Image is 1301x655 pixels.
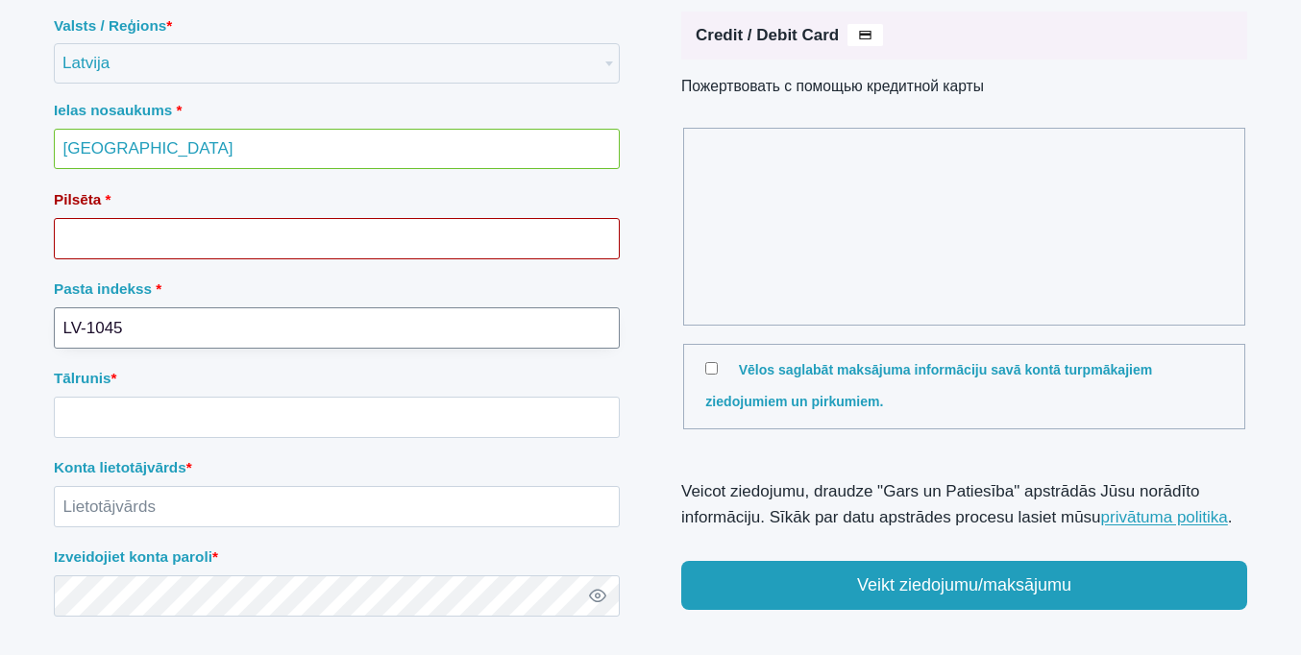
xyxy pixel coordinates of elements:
button: Veikt ziedojumu/maksājumu [681,561,1247,609]
label: Valsts / Reģions [54,9,620,44]
iframe: Drošs maksājuma ievades rāmis [701,134,1218,315]
label: Ielas nosaukums [54,93,620,129]
label: Tālrunis [54,361,620,397]
label: Credit / Debit Card [681,12,1247,60]
label: Pilsēta [54,182,620,218]
input: Lietotājvārds [54,486,620,527]
label: Konta lietotājvārds [54,450,620,486]
p: Пожертвовать с помощью кредитной карты [681,75,1247,97]
a: privātuma politika [1101,508,1228,526]
label: Pasta indekss [54,272,620,307]
span: Latvija [55,44,619,83]
img: Credit / Debit Card [847,24,883,47]
p: Veicot ziedojumu, draudze "Gars un Patiesība" apstrādās Jūsu norādīto informāciju. Sīkāk par datu... [681,478,1247,530]
span: Valsts / Reģions [54,43,620,84]
label: Izveidojiet konta paroli [54,540,620,575]
label: Vēlos saglabāt maksājuma informāciju savā kontā turpmākajiem ziedojumiem un pirkumiem. [705,362,1152,410]
input: Mājas numurs un ielas nosaukums [54,129,620,170]
button: Show password [587,586,608,607]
